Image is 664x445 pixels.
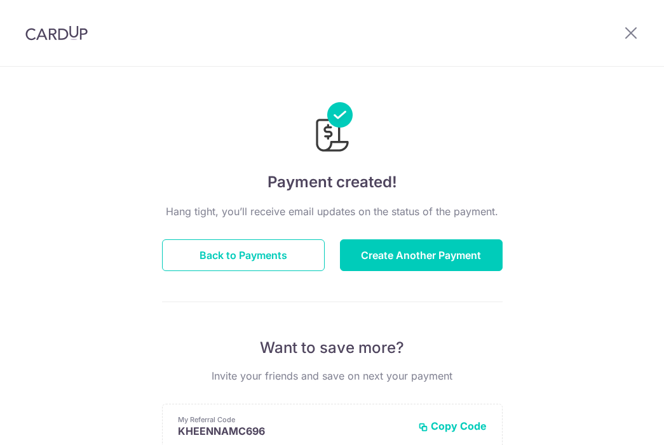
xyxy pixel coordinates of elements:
img: CardUp [25,25,88,41]
button: Back to Payments [162,239,325,271]
p: Invite your friends and save on next your payment [162,368,503,383]
p: Want to save more? [162,338,503,358]
button: Create Another Payment [340,239,503,271]
img: Payments [312,102,353,156]
p: Hang tight, you’ll receive email updates on the status of the payment. [162,204,503,219]
p: My Referral Code [178,415,408,425]
h4: Payment created! [162,171,503,194]
p: KHEENNAMC696 [178,425,408,437]
button: Copy Code [418,420,487,432]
